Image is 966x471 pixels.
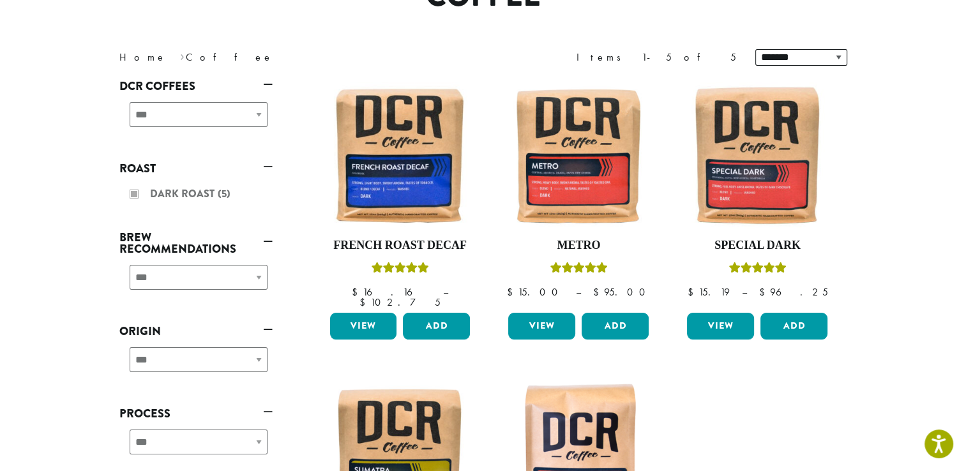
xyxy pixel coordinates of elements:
[327,82,474,308] a: French Roast DecafRated 5.00 out of 5
[119,179,273,211] div: Roast
[687,285,698,299] span: $
[505,82,652,308] a: MetroRated 5.00 out of 5
[119,342,273,387] div: Origin
[684,239,831,253] h4: Special Dark
[119,50,167,64] a: Home
[119,75,273,97] a: DCR Coffees
[760,313,827,340] button: Add
[352,285,431,299] bdi: 16.16
[119,50,464,65] nav: Breadcrumb
[506,285,517,299] span: $
[119,320,273,342] a: Origin
[508,313,575,340] a: View
[119,403,273,424] a: Process
[180,45,185,65] span: ›
[684,82,831,228] img: Special-Dark-12oz-300x300.jpg
[443,285,448,299] span: –
[119,97,273,142] div: DCR Coffees
[330,313,397,340] a: View
[371,260,428,280] div: Rated 5.00 out of 5
[550,260,607,280] div: Rated 5.00 out of 5
[592,285,603,299] span: $
[684,82,831,308] a: Special DarkRated 5.00 out of 5
[403,313,470,340] button: Add
[575,285,580,299] span: –
[758,285,827,299] bdi: 96.25
[577,50,736,65] div: Items 1-5 of 5
[119,424,273,470] div: Process
[119,158,273,179] a: Roast
[359,295,441,309] bdi: 102.75
[506,285,563,299] bdi: 15.00
[505,239,652,253] h4: Metro
[505,82,652,228] img: Metro-12oz-300x300.jpg
[687,285,729,299] bdi: 15.19
[352,285,363,299] span: $
[327,239,474,253] h4: French Roast Decaf
[326,82,473,228] img: French-Roast-Decaf-12oz-300x300.jpg
[687,313,754,340] a: View
[359,295,370,309] span: $
[728,260,786,280] div: Rated 5.00 out of 5
[582,313,649,340] button: Add
[119,227,273,260] a: Brew Recommendations
[592,285,651,299] bdi: 95.00
[119,260,273,305] div: Brew Recommendations
[741,285,746,299] span: –
[758,285,769,299] span: $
